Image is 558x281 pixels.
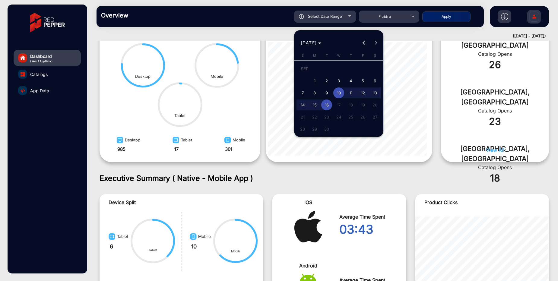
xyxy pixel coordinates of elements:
[345,75,357,87] button: September 4, 2025
[296,87,309,99] button: September 7, 2025
[350,53,352,58] span: T
[321,99,333,111] button: September 16, 2025
[357,112,368,122] span: 26
[369,112,380,122] span: 27
[345,87,357,99] button: September 11, 2025
[369,87,380,98] span: 13
[369,99,380,110] span: 20
[357,75,368,86] span: 5
[321,123,333,135] button: September 30, 2025
[296,123,309,135] button: September 28, 2025
[309,111,321,123] button: September 22, 2025
[337,53,341,58] span: W
[357,87,368,98] span: 12
[357,87,369,99] button: September 12, 2025
[345,99,356,110] span: 18
[309,123,321,135] button: September 29, 2025
[358,37,370,49] button: Previous month
[296,99,309,111] button: September 14, 2025
[321,75,333,87] button: September 2, 2025
[326,53,328,58] span: T
[302,53,304,58] span: S
[333,112,344,122] span: 24
[296,111,309,123] button: September 21, 2025
[321,124,332,134] span: 30
[321,99,332,110] span: 16
[301,40,317,45] span: [DATE]
[321,111,333,123] button: September 23, 2025
[333,99,345,111] button: September 17, 2025
[333,111,345,123] button: September 24, 2025
[309,87,320,98] span: 8
[357,99,369,111] button: September 19, 2025
[321,112,332,122] span: 23
[357,75,369,87] button: September 5, 2025
[369,75,381,87] button: September 6, 2025
[357,111,369,123] button: September 26, 2025
[333,99,344,110] span: 17
[345,87,356,98] span: 11
[298,37,324,48] button: Choose month and year
[313,53,316,58] span: M
[321,87,332,98] span: 9
[369,75,380,86] span: 6
[309,99,320,110] span: 15
[369,111,381,123] button: September 27, 2025
[333,75,344,86] span: 3
[345,99,357,111] button: September 18, 2025
[297,99,308,110] span: 14
[374,53,376,58] span: S
[309,75,320,86] span: 1
[309,112,320,122] span: 22
[345,112,356,122] span: 25
[296,63,381,75] td: SEP
[369,99,381,111] button: September 20, 2025
[321,87,333,99] button: September 9, 2025
[369,87,381,99] button: September 13, 2025
[309,75,321,87] button: September 1, 2025
[321,75,332,86] span: 2
[333,87,345,99] button: September 10, 2025
[297,87,308,98] span: 7
[309,87,321,99] button: September 8, 2025
[333,87,344,98] span: 10
[297,124,308,134] span: 28
[309,99,321,111] button: September 15, 2025
[362,53,364,58] span: F
[333,75,345,87] button: September 3, 2025
[297,112,308,122] span: 21
[357,99,368,110] span: 19
[309,124,320,134] span: 29
[345,111,357,123] button: September 25, 2025
[345,75,356,86] span: 4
